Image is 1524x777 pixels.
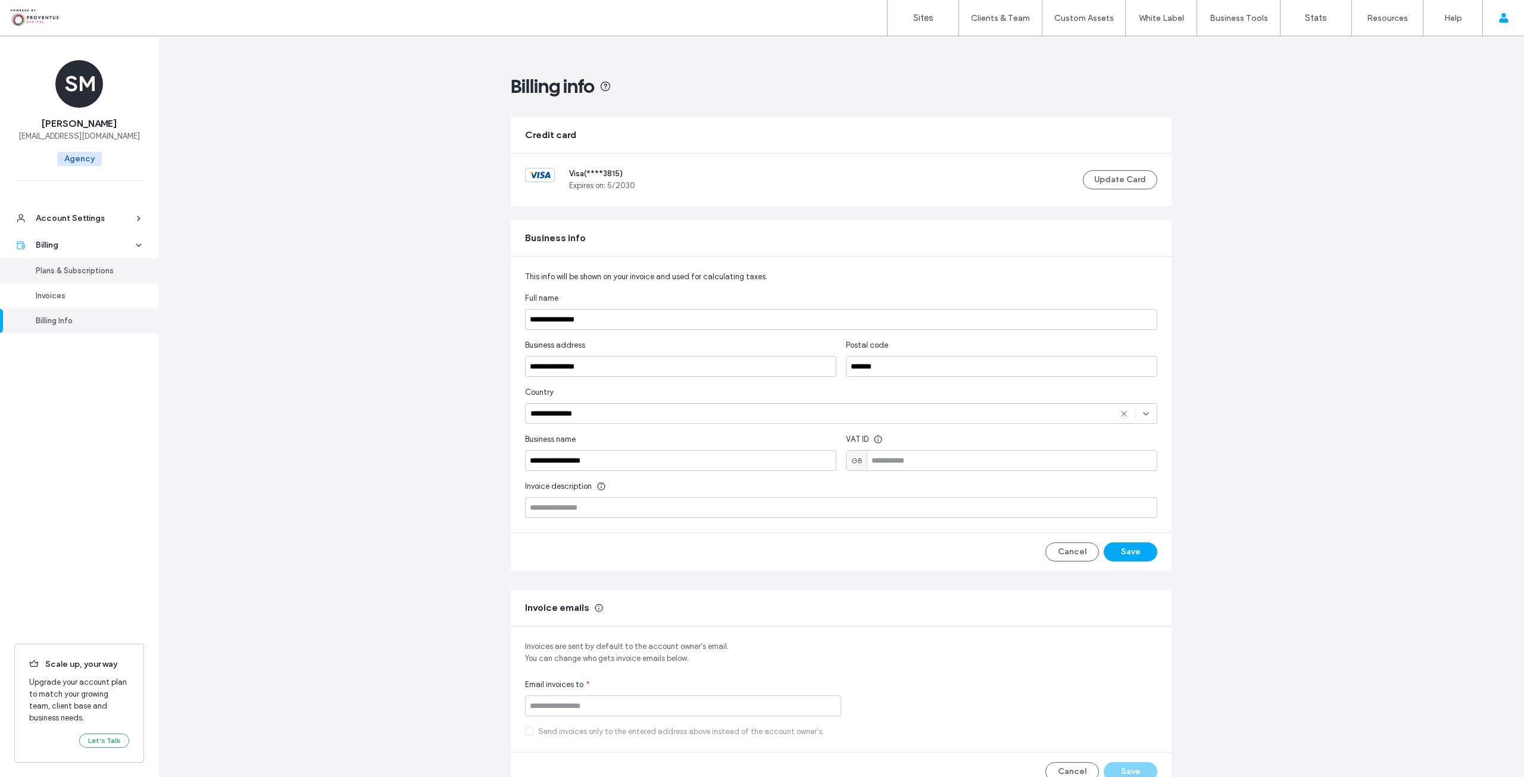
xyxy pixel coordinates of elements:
label: White Label [1139,13,1184,23]
div: GB [847,451,867,470]
div: Send invoices only to the entered address above instead of the account owner's. [538,726,824,738]
label: Custom Assets [1054,13,1114,23]
label: Business Tools [1210,13,1268,23]
div: Plans & Subscriptions [36,265,133,277]
span: Invoice description [525,480,592,492]
span: Business name [525,433,576,445]
span: Full name [525,292,558,304]
span: Help [27,8,51,19]
span: VAT ID [846,433,869,445]
span: Business info [525,232,586,245]
label: Resources [1367,13,1408,23]
span: Postal code [846,339,888,351]
div: Billing [36,239,133,251]
span: [PERSON_NAME] [42,117,117,130]
button: Update Card [1083,170,1157,189]
div: Account Settings [36,213,133,224]
span: [EMAIL_ADDRESS][DOMAIN_NAME] [18,130,140,142]
span: Expires on: 5 / 2030 [569,180,635,192]
span: Scale up, your way [29,659,129,672]
button: Save [1104,542,1157,561]
label: Sites [913,13,933,23]
span: This info will be shown on your invoice and used for calculating taxes. [525,272,769,281]
span: Business address [525,339,585,351]
div: Billing Info [36,315,133,327]
span: Country [525,386,554,398]
span: Upgrade your account plan to match your growing team, client base and business needs. [29,676,129,724]
label: Stats [1305,13,1327,23]
div: Invoices [36,290,133,302]
span: Invoices are sent by default to the account owner's email. You can change who gets invoice emails... [525,641,1157,664]
label: Help [1444,13,1462,23]
label: Clients & Team [971,13,1030,23]
div: SM [55,60,103,108]
button: Cancel [1045,542,1099,561]
span: Email invoices to [525,679,583,691]
span: Agency [57,152,102,166]
button: Let’s Talk [79,734,129,748]
span: Credit card [525,129,576,142]
span: Billing info [511,74,595,98]
span: Invoice emails [525,601,589,614]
